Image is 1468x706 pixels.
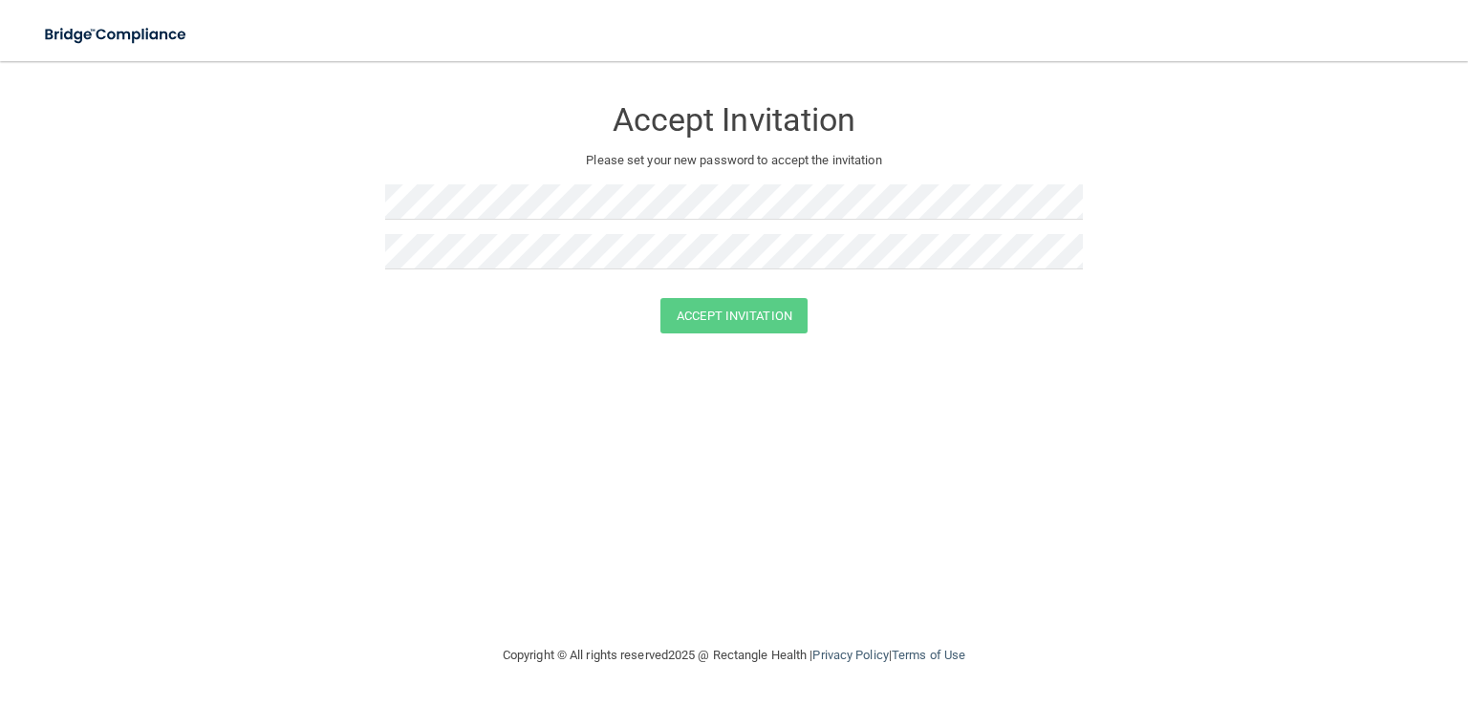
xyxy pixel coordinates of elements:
[812,648,888,662] a: Privacy Policy
[892,648,965,662] a: Terms of Use
[385,102,1083,138] h3: Accept Invitation
[385,625,1083,686] div: Copyright © All rights reserved 2025 @ Rectangle Health | |
[399,149,1069,172] p: Please set your new password to accept the invitation
[29,15,205,54] img: bridge_compliance_login_screen.278c3ca4.svg
[660,298,808,333] button: Accept Invitation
